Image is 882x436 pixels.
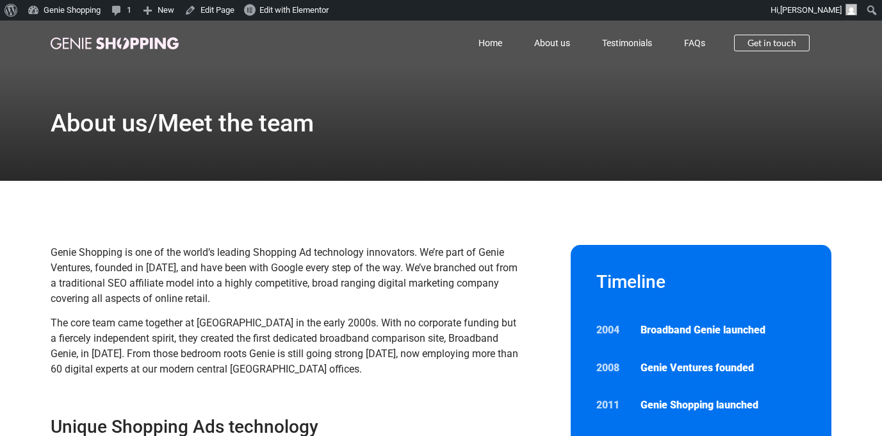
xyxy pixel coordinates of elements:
h2: Timeline [596,271,806,294]
h1: About us/Meet the team [51,111,314,135]
span: Get in touch [747,38,796,47]
span: [PERSON_NAME] [780,5,842,15]
p: 2008 [596,360,628,376]
p: Broadband Genie launched [641,323,806,338]
a: Home [462,28,518,58]
span: Edit with Elementor [259,5,329,15]
img: genie-shopping-logo [51,37,179,49]
span: Genie Shopping is one of the world’s leading Shopping Ad technology innovators. We’re part of Gen... [51,246,518,305]
a: Testimonials [586,28,668,58]
p: 2011 [596,398,628,413]
a: FAQs [668,28,721,58]
a: About us [518,28,586,58]
p: Genie Ventures founded [641,360,806,376]
nav: Menu [235,28,722,58]
p: Genie Shopping launched [641,398,806,413]
a: Get in touch [734,35,810,51]
p: 2004 [596,323,628,338]
span: The core team came together at [GEOGRAPHIC_DATA] in the early 2000s. With no corporate funding bu... [51,317,518,375]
